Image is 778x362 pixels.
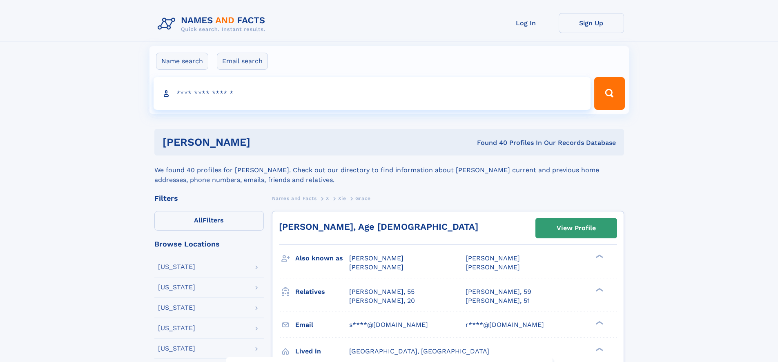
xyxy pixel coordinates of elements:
[594,346,604,352] div: ❯
[163,137,364,147] h1: [PERSON_NAME]
[326,193,329,203] a: X
[559,13,624,33] a: Sign Up
[338,195,346,201] span: Xie
[154,155,624,185] div: We found 40 profiles for [PERSON_NAME]. Check out our directory to find information about [PERSON...
[158,264,195,270] div: [US_STATE]
[594,77,624,110] button: Search Button
[154,195,264,202] div: Filters
[594,320,604,325] div: ❯
[158,304,195,311] div: [US_STATE]
[194,216,203,224] span: All
[158,325,195,331] div: [US_STATE]
[363,138,616,147] div: Found 40 Profiles In Our Records Database
[154,77,591,110] input: search input
[154,211,264,231] label: Filters
[158,284,195,291] div: [US_STATE]
[349,254,403,262] span: [PERSON_NAME]
[349,296,415,305] a: [PERSON_NAME], 20
[536,218,617,238] a: View Profile
[466,263,520,271] span: [PERSON_NAME]
[466,254,520,262] span: [PERSON_NAME]
[154,13,272,35] img: Logo Names and Facts
[355,195,371,201] span: Grace
[466,287,531,296] a: [PERSON_NAME], 59
[349,347,489,355] span: [GEOGRAPHIC_DATA], [GEOGRAPHIC_DATA]
[295,251,349,265] h3: Also known as
[466,296,530,305] a: [PERSON_NAME], 51
[217,53,268,70] label: Email search
[279,222,478,232] a: [PERSON_NAME], Age [DEMOGRAPHIC_DATA]
[158,345,195,352] div: [US_STATE]
[349,263,403,271] span: [PERSON_NAME]
[594,254,604,259] div: ❯
[594,287,604,292] div: ❯
[154,240,264,248] div: Browse Locations
[295,285,349,299] h3: Relatives
[326,195,329,201] span: X
[493,13,559,33] a: Log In
[156,53,208,70] label: Name search
[557,219,596,238] div: View Profile
[349,287,415,296] a: [PERSON_NAME], 55
[272,193,317,203] a: Names and Facts
[295,318,349,332] h3: Email
[338,193,346,203] a: Xie
[295,344,349,358] h3: Lived in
